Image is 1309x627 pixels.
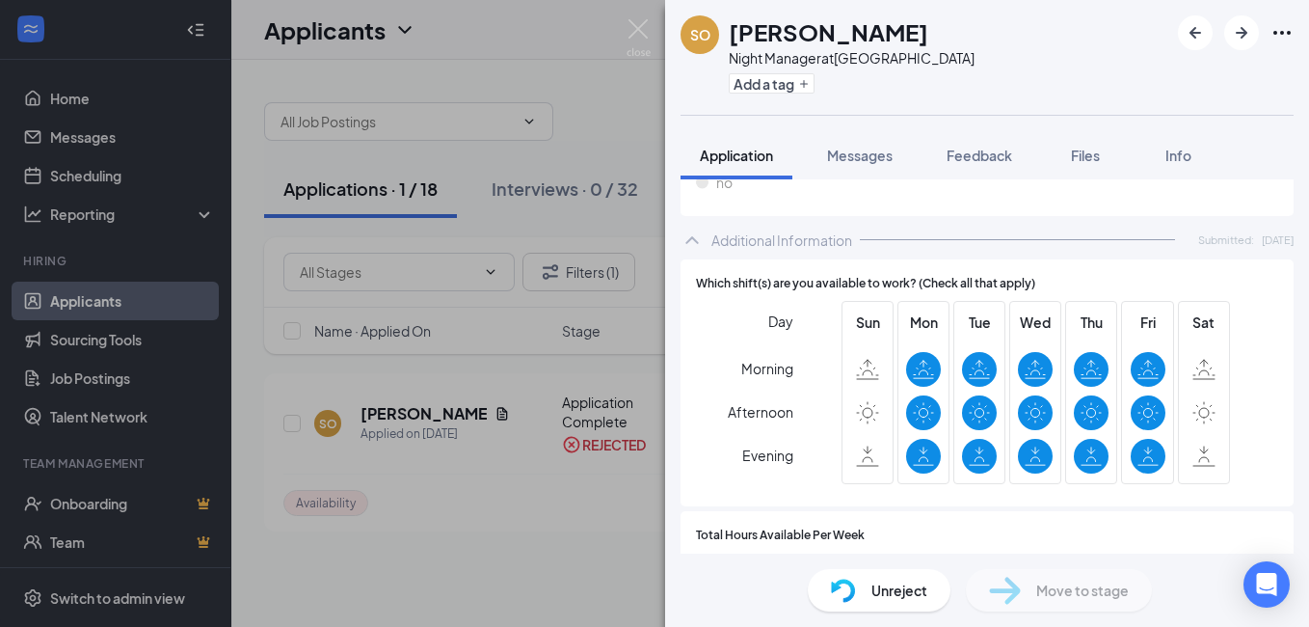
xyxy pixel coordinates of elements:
[1165,147,1191,164] span: Info
[728,395,793,429] span: Afternoon
[1018,312,1053,333] span: Wed
[798,78,810,90] svg: Plus
[947,147,1012,164] span: Feedback
[1184,21,1207,44] svg: ArrowLeftNew
[1074,312,1109,333] span: Thu
[1198,232,1254,248] span: Submitted:
[716,172,733,193] span: no
[696,275,1035,293] span: Which shift(s) are you available to work? (Check all that apply)
[690,25,710,44] div: SO
[700,147,773,164] span: Application
[696,527,865,545] span: Total Hours Available Per Week
[1243,561,1290,608] div: Open Intercom Messenger
[742,438,793,473] span: Evening
[741,351,793,386] span: Morning
[729,15,928,48] h1: [PERSON_NAME]
[729,48,975,68] div: Night Manager at [GEOGRAPHIC_DATA]
[696,552,1278,573] span: 40
[711,231,852,250] div: Additional Information
[871,580,927,601] span: Unreject
[1262,232,1294,248] span: [DATE]
[906,312,941,333] span: Mon
[729,73,815,94] button: PlusAdd a tag
[1187,312,1221,333] span: Sat
[1230,21,1253,44] svg: ArrowRight
[1270,21,1294,44] svg: Ellipses
[768,311,793,332] span: Day
[827,147,893,164] span: Messages
[1131,312,1165,333] span: Fri
[681,229,704,252] svg: ChevronUp
[850,312,885,333] span: Sun
[962,312,997,333] span: Tue
[1036,580,1129,601] span: Move to stage
[1178,15,1213,50] button: ArrowLeftNew
[1071,147,1100,164] span: Files
[1224,15,1259,50] button: ArrowRight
